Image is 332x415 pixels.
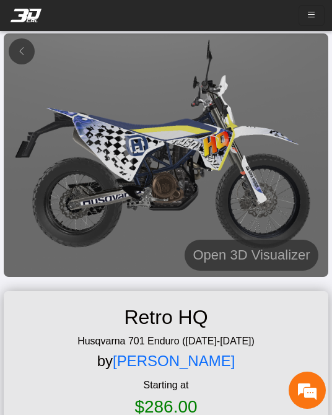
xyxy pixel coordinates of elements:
[185,240,318,271] button: Open 3D Visualizer
[68,334,264,349] span: Husqvarna 701 Enduro ([DATE]-[DATE])
[113,370,219,409] div: FAQs
[113,352,235,369] a: [PERSON_NAME]
[219,370,326,409] div: Articles
[14,378,318,393] span: Starting at
[64,64,269,81] div: Conversation(s)
[111,156,221,274] span: No previous conversation
[4,33,328,276] img: Retro HQ
[193,244,310,266] h5: Open 3D Visualizer
[6,391,113,401] span: Conversation
[114,301,217,334] h2: Retro HQ
[97,349,235,373] h4: by
[293,6,323,36] div: Minimize live chat window
[122,293,211,317] div: Chat Now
